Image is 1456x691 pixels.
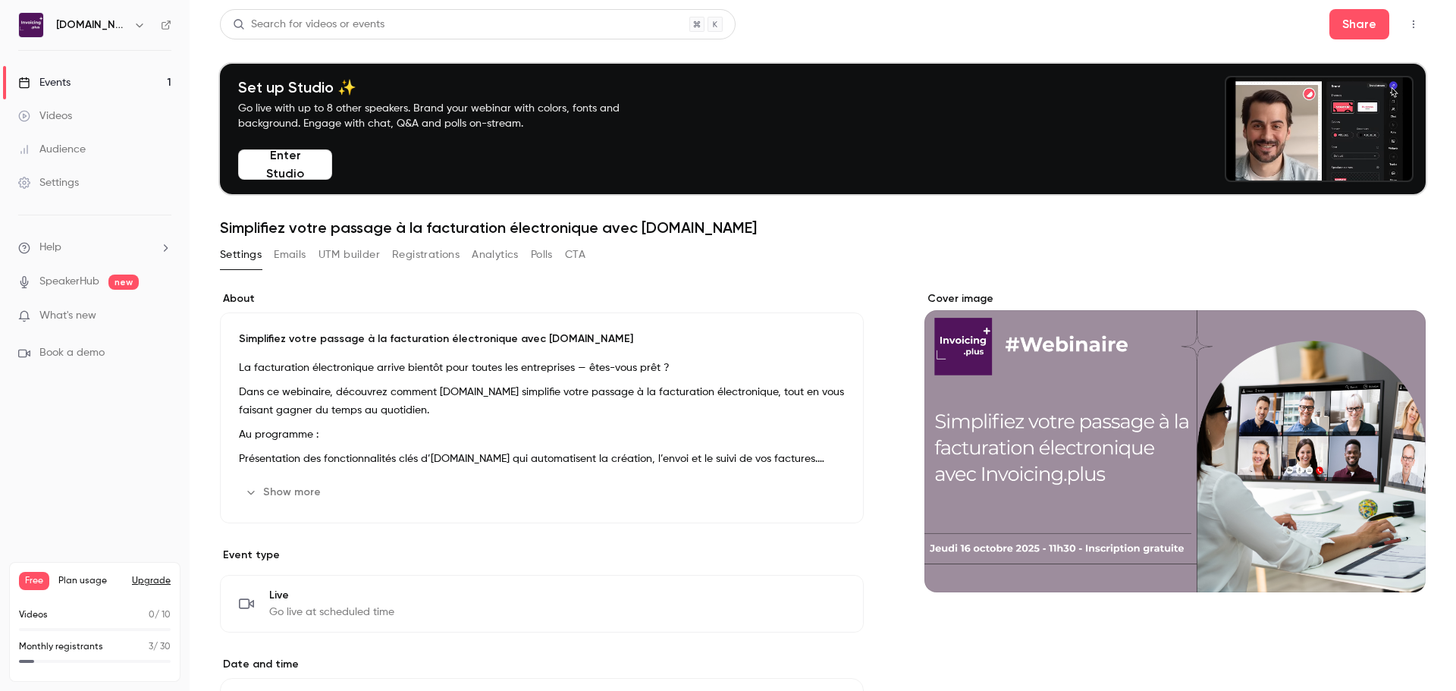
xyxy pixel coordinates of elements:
[56,17,127,33] h6: [DOMAIN_NAME]
[318,243,380,267] button: UTM builder
[238,101,655,131] p: Go live with up to 8 other speakers. Brand your webinar with colors, fonts and background. Engage...
[239,426,845,444] p: Au programme :
[153,309,171,323] iframe: Noticeable Trigger
[149,640,171,654] p: / 30
[19,608,48,622] p: Videos
[233,17,384,33] div: Search for videos or events
[58,575,123,587] span: Plan usage
[18,175,79,190] div: Settings
[18,240,171,256] li: help-dropdown-opener
[108,275,139,290] span: new
[39,345,105,361] span: Book a demo
[220,291,864,306] label: About
[239,450,845,468] p: Présentation des fonctionnalités clés d’[DOMAIN_NAME] qui automatisent la création, l’envoi et le...
[19,640,103,654] p: Monthly registrants
[18,75,71,90] div: Events
[220,548,864,563] p: Event type
[132,575,171,587] button: Upgrade
[565,243,585,267] button: CTA
[220,657,864,672] label: Date and time
[239,480,330,504] button: Show more
[19,13,43,37] img: Invoicing.plus
[238,78,655,96] h4: Set up Studio ✨
[472,243,519,267] button: Analytics
[18,142,86,157] div: Audience
[531,243,553,267] button: Polls
[392,243,460,267] button: Registrations
[19,572,49,590] span: Free
[924,291,1426,306] label: Cover image
[274,243,306,267] button: Emails
[39,274,99,290] a: SpeakerHub
[39,240,61,256] span: Help
[18,108,72,124] div: Videos
[220,243,262,267] button: Settings
[149,611,155,620] span: 0
[269,588,394,603] span: Live
[1329,9,1389,39] button: Share
[924,291,1426,592] section: Cover image
[39,308,96,324] span: What's new
[238,149,332,180] button: Enter Studio
[239,359,845,377] p: La facturation électronique arrive bientôt pour toutes les entreprises — êtes-vous prêt ?
[220,218,1426,237] h1: Simplifiez votre passage à la facturation électronique avec [DOMAIN_NAME]
[269,605,394,620] span: Go live at scheduled time
[149,642,153,652] span: 3
[149,608,171,622] p: / 10
[239,383,845,419] p: Dans ce webinaire, découvrez comment [DOMAIN_NAME] simplifie votre passage à la facturation élect...
[239,331,845,347] p: Simplifiez votre passage à la facturation électronique avec [DOMAIN_NAME]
